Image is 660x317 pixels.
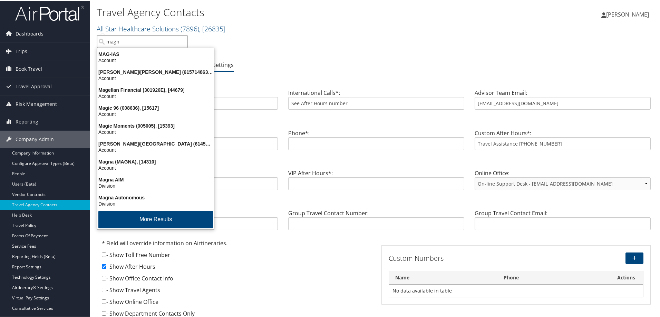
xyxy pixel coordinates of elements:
div: Group Travel Contact Email: [469,208,656,235]
div: Online Office: [469,168,656,195]
div: Account [93,128,218,135]
span: [PERSON_NAME] [606,10,649,18]
h3: Group Travel Contact [97,196,656,206]
th: Actions: activate to sort column ascending [609,270,643,284]
span: Book Travel [16,60,42,77]
div: International Calls*: [283,88,469,115]
a: [PERSON_NAME] [601,3,656,24]
h3: Custom Contact [97,116,656,126]
div: Magic Moments (005005), [15393] [93,122,218,128]
button: More Results [98,210,213,228]
th: Phone: activate to sort column ascending [497,270,609,284]
div: Phone*: [283,128,469,155]
span: , [ 26835 ] [199,23,225,33]
div: - Show Online Office [102,297,371,309]
span: Dashboards [16,24,43,42]
div: [PERSON_NAME]/[GEOGRAPHIC_DATA] (6145123588), [21999] [93,140,218,146]
div: [PERSON_NAME]/[PERSON_NAME] (6157148630), [19463] [93,68,218,75]
a: All Star Healthcare Solutions [97,23,225,33]
div: Advisor Team Email: [469,88,656,115]
div: Account [93,92,218,99]
div: Magna (MAGNA), [14310] [93,158,218,164]
div: - Show Office Contact Info [102,274,371,285]
span: Trips [16,42,27,59]
input: Search Accounts [97,34,188,47]
div: - Show After Hours [102,262,371,274]
div: * Field will override information on Airtineraries. [102,238,371,250]
span: Travel Approval [16,77,52,95]
div: Custom After Hours*: [469,128,656,155]
div: Account [93,57,218,63]
div: MAG-IAS [93,50,218,57]
div: Magellan Financial (301926E), [44679] [93,86,218,92]
div: VIP After Hours*: [283,168,469,195]
h3: VIP [97,156,656,166]
div: - Show Toll Free Number [102,250,371,262]
span: ( 7896 ) [181,23,199,33]
div: Account [93,164,218,170]
td: No data available in table [389,284,643,296]
h1: Travel Agency Contacts [97,4,469,19]
div: Account [93,146,218,152]
span: Reporting [16,112,38,130]
div: Division [93,200,218,206]
div: Magna AIM [93,176,218,182]
h3: Custom Numbers [389,253,557,262]
div: - Show Travel Agents [102,285,371,297]
span: Risk Management [16,95,57,112]
img: airportal-logo.png [15,4,84,21]
span: Company Admin [16,130,54,147]
div: Magic 96 (008636), [15617] [93,104,218,110]
div: Division [93,182,218,188]
div: Group Travel Contact Number: [283,208,469,235]
div: Magna Autonomous [93,194,218,200]
div: Account [93,110,218,117]
h3: Advisor Team [97,76,656,85]
div: Account [93,75,218,81]
th: Name: activate to sort column descending [389,270,497,284]
div: Group Travel Contact Name: [97,208,283,235]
